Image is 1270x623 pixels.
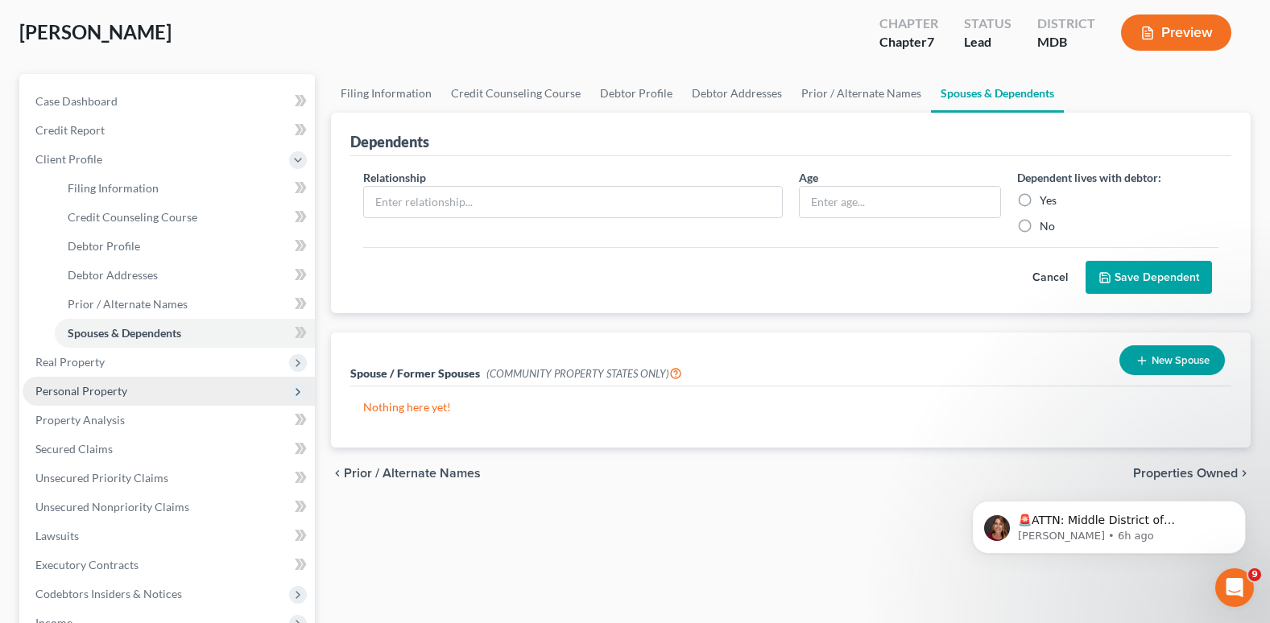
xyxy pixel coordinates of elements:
[23,522,315,551] a: Lawsuits
[55,261,315,290] a: Debtor Addresses
[23,406,315,435] a: Property Analysis
[35,471,168,485] span: Unsecured Priority Claims
[35,152,102,166] span: Client Profile
[55,203,315,232] a: Credit Counseling Course
[35,442,113,456] span: Secured Claims
[23,551,315,580] a: Executory Contracts
[1040,192,1057,208] label: Yes
[331,74,441,113] a: Filing Information
[964,33,1011,52] div: Lead
[1086,261,1212,295] button: Save Dependent
[35,123,105,137] span: Credit Report
[363,171,426,184] span: Relationship
[1121,14,1231,51] button: Preview
[23,435,315,464] a: Secured Claims
[1248,568,1261,581] span: 9
[35,587,182,600] span: Codebtors Insiders & Notices
[948,467,1270,580] iframe: Intercom notifications message
[1215,568,1254,607] iframe: Intercom live chat
[682,74,792,113] a: Debtor Addresses
[55,174,315,203] a: Filing Information
[23,493,315,522] a: Unsecured Nonpriority Claims
[1015,262,1086,294] button: Cancel
[55,319,315,348] a: Spouses & Dependents
[23,464,315,493] a: Unsecured Priority Claims
[35,355,105,369] span: Real Property
[363,399,1218,415] p: Nothing here yet!
[35,413,125,427] span: Property Analysis
[350,366,480,380] span: Spouse / Former Spouses
[344,467,481,480] span: Prior / Alternate Names
[350,132,429,151] div: Dependents
[879,33,938,52] div: Chapter
[23,116,315,145] a: Credit Report
[68,326,181,340] span: Spouses & Dependents
[441,74,590,113] a: Credit Counseling Course
[364,187,782,217] input: Enter relationship...
[68,181,159,195] span: Filing Information
[35,558,139,571] span: Executory Contracts
[331,467,344,480] i: chevron_left
[964,14,1011,33] div: Status
[68,210,197,224] span: Credit Counseling Course
[1037,33,1095,52] div: MDB
[1119,345,1225,375] button: New Spouse
[35,529,79,543] span: Lawsuits
[1037,14,1095,33] div: District
[792,74,931,113] a: Prior / Alternate Names
[35,384,127,398] span: Personal Property
[331,467,481,480] button: chevron_left Prior / Alternate Names
[800,187,999,217] input: Enter age...
[55,290,315,319] a: Prior / Alternate Names
[1017,169,1161,186] label: Dependent lives with debtor:
[19,20,172,43] span: [PERSON_NAME]
[68,239,140,253] span: Debtor Profile
[35,500,189,514] span: Unsecured Nonpriority Claims
[35,94,118,108] span: Case Dashboard
[931,74,1064,113] a: Spouses & Dependents
[23,87,315,116] a: Case Dashboard
[68,268,158,282] span: Debtor Addresses
[590,74,682,113] a: Debtor Profile
[68,297,188,311] span: Prior / Alternate Names
[879,14,938,33] div: Chapter
[799,169,818,186] label: Age
[927,34,934,49] span: 7
[55,232,315,261] a: Debtor Profile
[486,367,682,380] span: (COMMUNITY PROPERTY STATES ONLY)
[1040,218,1055,234] label: No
